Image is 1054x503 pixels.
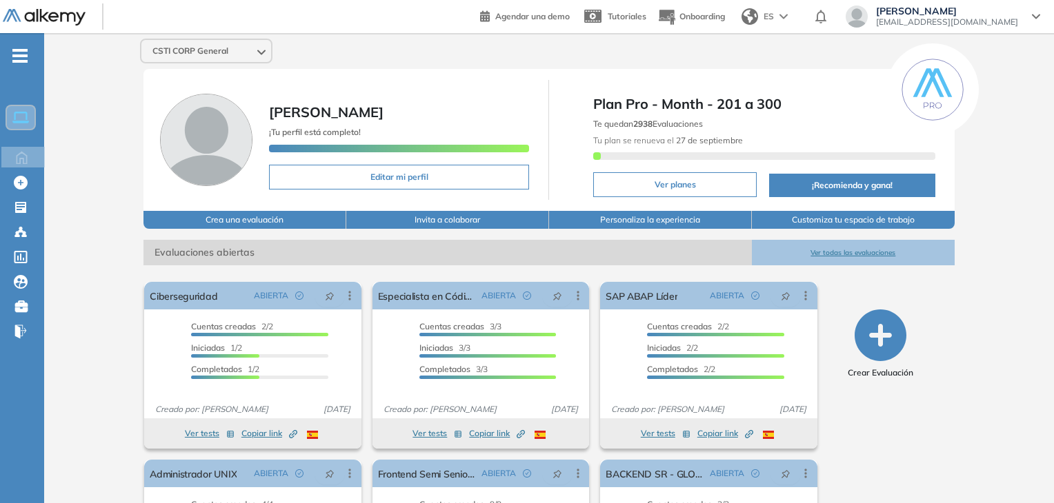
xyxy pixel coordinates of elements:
span: ABIERTA [481,467,516,480]
span: Completados [191,364,242,374]
button: Ver tests [641,425,690,442]
span: Copiar link [241,427,297,440]
span: pushpin [781,290,790,301]
button: Copiar link [241,425,297,442]
span: Cuentas creadas [419,321,484,331]
span: Copiar link [697,427,753,440]
button: ¡Recomienda y gana! [769,174,935,197]
img: Foto de perfil [160,94,252,186]
button: Ver todas las evaluaciones [752,240,955,265]
a: Frontend Semi Senior - UPCH [378,460,476,487]
span: 3/3 [419,364,488,374]
button: pushpin [542,462,573,484]
span: Iniciadas [419,342,453,353]
span: pushpin [781,468,790,479]
span: [DATE] [546,403,584,415]
img: ESP [535,431,546,439]
span: check-circle [523,291,531,300]
button: Ver planes [593,172,757,197]
button: Customiza tu espacio de trabajo [752,211,955,229]
button: Crear Evaluación [848,309,913,379]
span: [DATE] [774,403,812,415]
span: [DATE] [318,403,356,415]
span: Completados [647,364,698,374]
span: Onboarding [679,11,725,21]
button: Invita a colaborar [346,211,549,229]
span: ABIERTA [710,467,744,480]
span: Crear Evaluación [848,367,913,379]
span: 1/2 [191,364,259,374]
button: pushpin [315,462,345,484]
span: check-circle [751,291,759,300]
span: Iniciadas [647,342,681,353]
button: Copiar link [697,425,753,442]
a: Administrador UNIX [150,460,237,487]
button: Ver tests [185,425,235,442]
button: Personaliza la experiencia [549,211,752,229]
button: pushpin [770,462,801,484]
span: 3/3 [419,321,501,331]
a: BACKEND SR - GLOBOKAS [606,460,704,487]
span: Te quedan Evaluaciones [593,119,703,129]
span: ABIERTA [254,289,288,302]
button: pushpin [770,285,801,307]
span: Evaluaciones abiertas [143,240,752,265]
span: Creado por: [PERSON_NAME] [378,403,502,415]
button: pushpin [542,285,573,307]
img: Logo [3,9,86,26]
span: check-circle [295,291,304,300]
img: arrow [779,14,788,19]
span: [PERSON_NAME] [269,103,384,121]
span: ¡Tu perfil está completo! [269,127,361,137]
span: check-circle [523,469,531,478]
span: Agendar una demo [495,11,570,21]
button: Onboarding [657,2,725,32]
span: Cuentas creadas [191,321,256,331]
span: pushpin [325,468,335,479]
span: check-circle [751,469,759,478]
button: Crea una evaluación [143,211,346,229]
span: [PERSON_NAME] [876,6,1018,17]
img: world [742,8,758,25]
span: check-circle [295,469,304,478]
span: 2/2 [647,364,715,374]
button: Editar mi perfil [269,165,529,189]
span: 3/3 [419,342,470,353]
span: Tu plan se renueva el [593,135,743,145]
i: - [12,54,28,57]
button: Ver tests [412,425,462,442]
span: Creado por: [PERSON_NAME] [150,403,274,415]
span: Tutoriales [608,11,646,21]
button: pushpin [315,285,345,307]
span: Completados [419,364,470,374]
span: ABIERTA [254,467,288,480]
span: pushpin [325,290,335,301]
span: Copiar link [469,427,525,440]
span: [EMAIL_ADDRESS][DOMAIN_NAME] [876,17,1018,28]
a: Especialista en Códigos de Proveedores y Clientes [378,282,476,309]
span: Cuentas creadas [647,321,712,331]
span: Iniciadas [191,342,225,353]
span: ABIERTA [481,289,516,302]
span: 2/2 [647,321,729,331]
a: SAP ABAP Líder [606,282,677,309]
span: 2/2 [191,321,273,331]
span: Creado por: [PERSON_NAME] [606,403,730,415]
span: 1/2 [191,342,242,353]
b: 2938 [633,119,653,129]
span: 2/2 [647,342,698,353]
span: pushpin [553,290,562,301]
span: CSTI CORP General [152,45,228,57]
img: ESP [763,431,774,439]
span: pushpin [553,468,562,479]
span: ABIERTA [710,289,744,302]
span: ES [764,10,774,23]
span: Plan Pro - Month - 201 a 300 [593,94,935,114]
button: Copiar link [469,425,525,442]
a: Ciberseguridad [150,282,217,309]
a: Agendar una demo [480,7,570,23]
b: 27 de septiembre [674,135,743,145]
img: ESP [307,431,318,439]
